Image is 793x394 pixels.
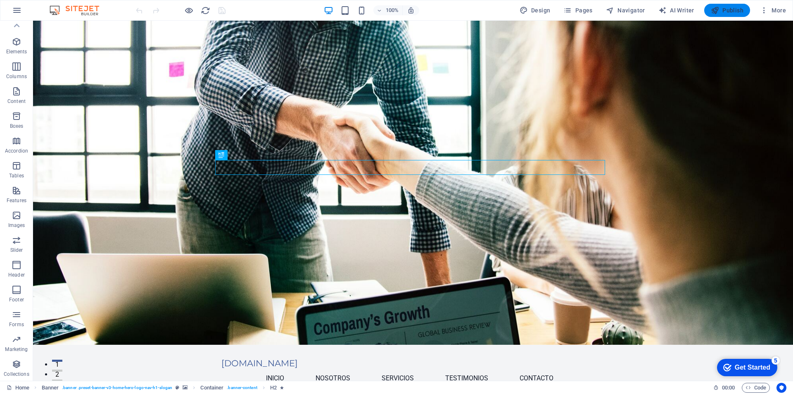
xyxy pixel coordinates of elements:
[227,383,257,393] span: . banner-content
[373,5,403,15] button: 100%
[201,6,210,15] i: Reload page
[19,339,29,341] button: 1
[516,4,554,17] div: Design (Ctrl+Alt+Y)
[746,383,766,393] span: Code
[24,9,60,17] div: Get Started
[704,4,750,17] button: Publish
[184,5,194,15] button: Click here to leave preview mode and continue editing
[47,5,109,15] img: Editor Logo
[560,4,596,17] button: Pages
[6,73,27,80] p: Columns
[757,4,789,17] button: More
[5,148,28,154] p: Accordion
[742,383,770,393] button: Code
[9,296,24,303] p: Footer
[655,4,698,17] button: AI Writer
[386,5,399,15] h6: 100%
[407,7,415,14] i: On resize automatically adjust zoom level to fit chosen device.
[270,383,277,393] span: Click to select. Double-click to edit
[9,172,24,179] p: Tables
[200,383,223,393] span: Click to select. Double-click to edit
[5,346,28,353] p: Marketing
[183,385,188,390] i: This element contains a background
[176,385,179,390] i: This element is a customizable preset
[10,123,24,129] p: Boxes
[603,4,648,17] button: Navigator
[7,4,67,21] div: Get Started 5 items remaining, 0% complete
[200,5,210,15] button: reload
[280,385,284,390] i: Element contains an animation
[520,6,551,14] span: Design
[7,383,29,393] a: Click to cancel selection. Double-click to open Pages
[722,383,735,393] span: 00 00
[8,272,25,278] p: Header
[606,6,645,14] span: Navigator
[713,383,735,393] h6: Session time
[19,359,29,361] button: 3
[7,98,26,105] p: Content
[10,247,23,253] p: Slider
[19,349,29,351] button: 2
[776,383,786,393] button: Usercentrics
[658,6,694,14] span: AI Writer
[760,6,786,14] span: More
[61,2,69,10] div: 5
[62,383,172,393] span: . banner .preset-banner-v3-home-hero-logo-nav-h1-slogan
[516,4,554,17] button: Design
[9,321,24,328] p: Forms
[4,371,29,377] p: Collections
[8,222,25,229] p: Images
[728,384,729,391] span: :
[42,383,59,393] span: Click to select. Double-click to edit
[42,383,284,393] nav: breadcrumb
[7,197,26,204] p: Features
[563,6,592,14] span: Pages
[711,6,743,14] span: Publish
[6,48,27,55] p: Elements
